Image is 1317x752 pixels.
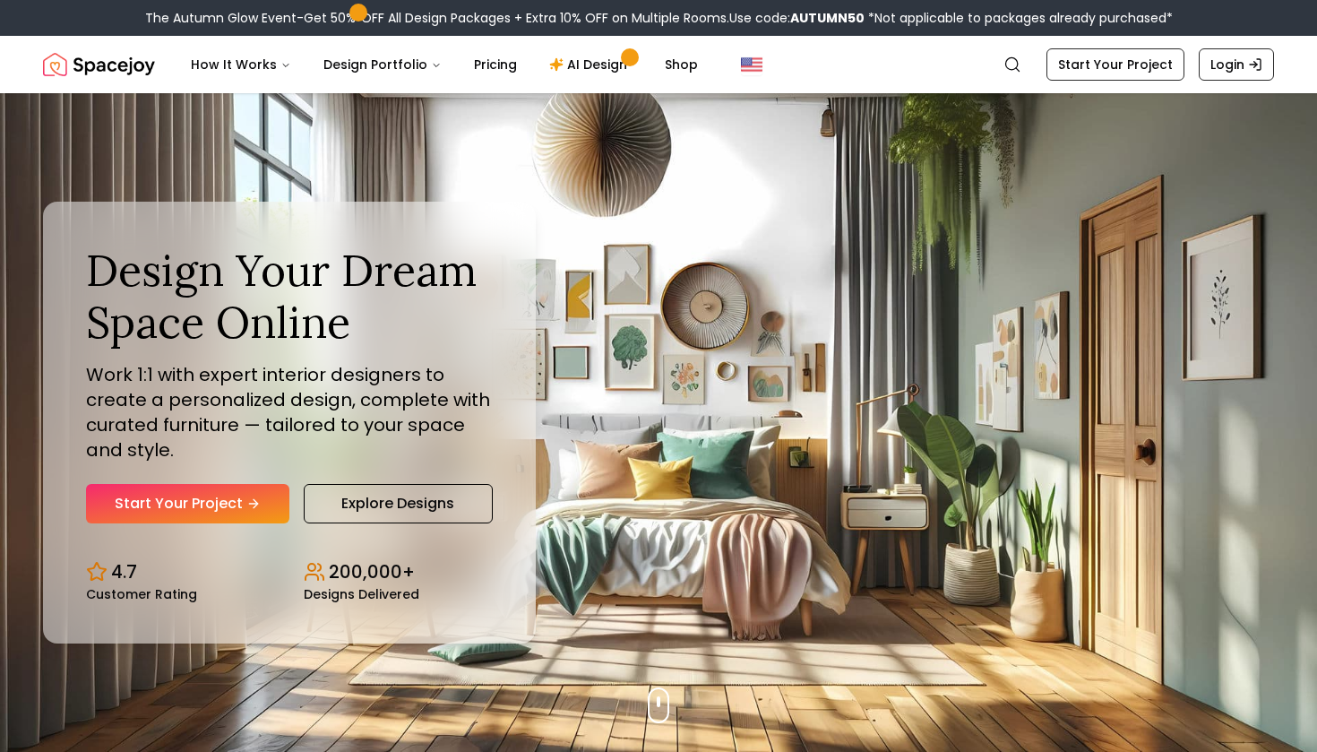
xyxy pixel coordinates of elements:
[650,47,712,82] a: Shop
[43,36,1274,93] nav: Global
[111,559,137,584] p: 4.7
[176,47,712,82] nav: Main
[1199,48,1274,81] a: Login
[86,545,493,601] div: Design stats
[741,54,762,75] img: United States
[790,9,865,27] b: AUTUMN50
[729,9,865,27] span: Use code:
[535,47,647,82] a: AI Design
[304,588,419,601] small: Designs Delivered
[86,588,197,601] small: Customer Rating
[1046,48,1184,81] a: Start Your Project
[86,362,493,462] p: Work 1:1 with expert interior designers to create a personalized design, complete with curated fu...
[329,559,415,584] p: 200,000+
[43,47,155,82] a: Spacejoy
[43,47,155,82] img: Spacejoy Logo
[865,9,1173,27] span: *Not applicable to packages already purchased*
[460,47,531,82] a: Pricing
[176,47,306,82] button: How It Works
[304,484,493,523] a: Explore Designs
[86,245,493,348] h1: Design Your Dream Space Online
[86,484,289,523] a: Start Your Project
[309,47,456,82] button: Design Portfolio
[145,9,1173,27] div: The Autumn Glow Event-Get 50% OFF All Design Packages + Extra 10% OFF on Multiple Rooms.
